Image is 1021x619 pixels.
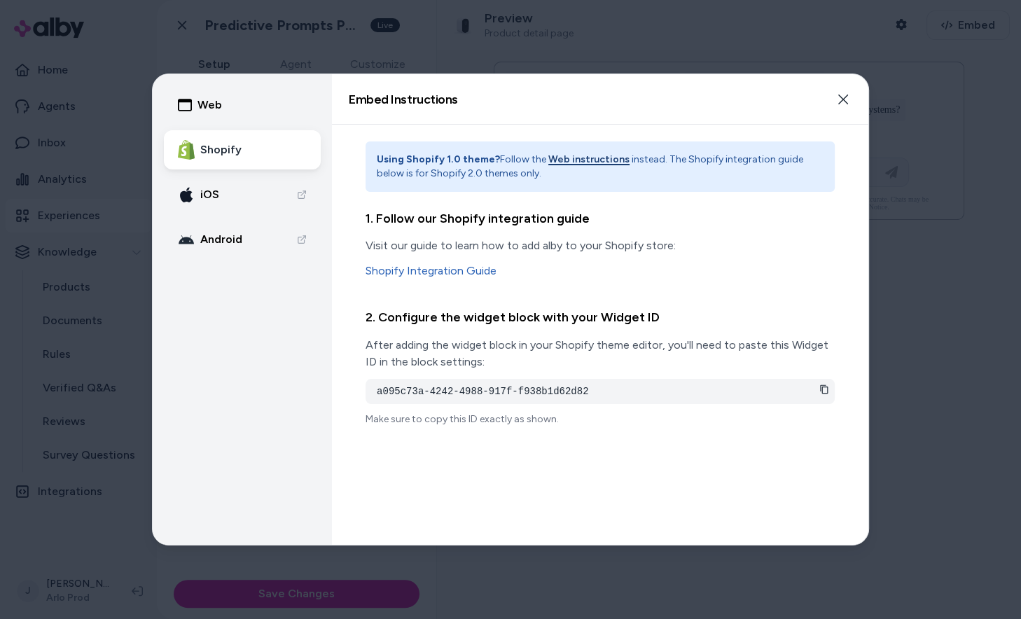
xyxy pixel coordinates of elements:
h3: 1. Follow our Shopify integration guide [366,209,835,229]
p: Make sure to copy this ID exactly as shown. [366,412,835,426]
strong: Using Shopify 1.0 theme? [377,153,500,165]
div: Android [178,231,242,248]
a: Shopify Integration Guide [366,263,835,279]
button: Web instructions [548,153,630,167]
a: android Android [164,220,321,259]
pre: a095c73a-4242-4988-917f-f938b1d62d82 [377,384,824,398]
img: apple-icon [178,186,195,203]
p: Visit our guide to learn how to add alby to your Shopify store: [366,237,835,254]
h2: Embed Instructions [349,93,458,106]
div: iOS [178,186,219,203]
button: Shopify [164,130,321,169]
a: apple-icon iOS [164,175,321,214]
p: Follow the instead. The Shopify integration guide below is for Shopify 2.0 themes only. [377,153,824,181]
button: Web [164,85,321,125]
h3: 2. Configure the widget block with your Widget ID [366,307,835,328]
img: Shopify Logo [178,140,195,159]
p: After adding the widget block in your Shopify theme editor, you'll need to paste this Widget ID i... [366,337,835,370]
img: android [178,231,195,248]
